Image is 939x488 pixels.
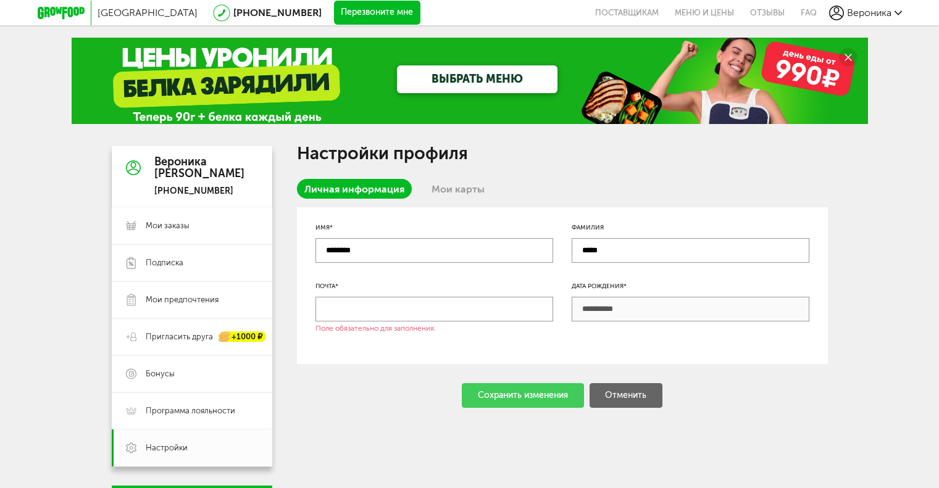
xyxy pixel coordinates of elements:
[112,429,272,466] a: Настройки
[315,324,436,333] div: Поле обязательно для заполнения.
[572,281,809,291] div: Дата рождения*
[146,442,188,453] span: Настройки
[112,281,272,318] a: Мои предпочтения
[233,7,322,19] a: [PHONE_NUMBER]
[146,220,190,231] span: Мои заказы
[112,207,272,244] a: Мои заказы
[154,156,244,181] div: Вероника [PERSON_NAME]
[297,146,828,162] h1: Настройки профиля
[112,318,272,355] a: Пригласить друга +1000 ₽
[334,1,420,25] button: Перезвоните мне
[219,332,266,342] div: +1000 ₽
[397,65,557,93] a: ВЫБРАТЬ МЕНЮ
[847,7,891,19] span: Вероника
[572,223,809,233] div: Фамилия
[146,331,213,342] span: Пригласить друга
[146,257,183,268] span: Подписка
[98,7,198,19] span: [GEOGRAPHIC_DATA]
[112,244,272,281] a: Подписка
[146,294,219,305] span: Мои предпочтения
[297,179,412,199] a: Личная информация
[112,392,272,429] a: Программа лояльности
[424,179,492,199] a: Мои карты
[146,368,175,379] span: Бонусы
[315,281,553,291] div: Почта*
[146,405,235,416] span: Программа лояльности
[154,186,244,197] div: [PHONE_NUMBER]
[112,355,272,392] a: Бонусы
